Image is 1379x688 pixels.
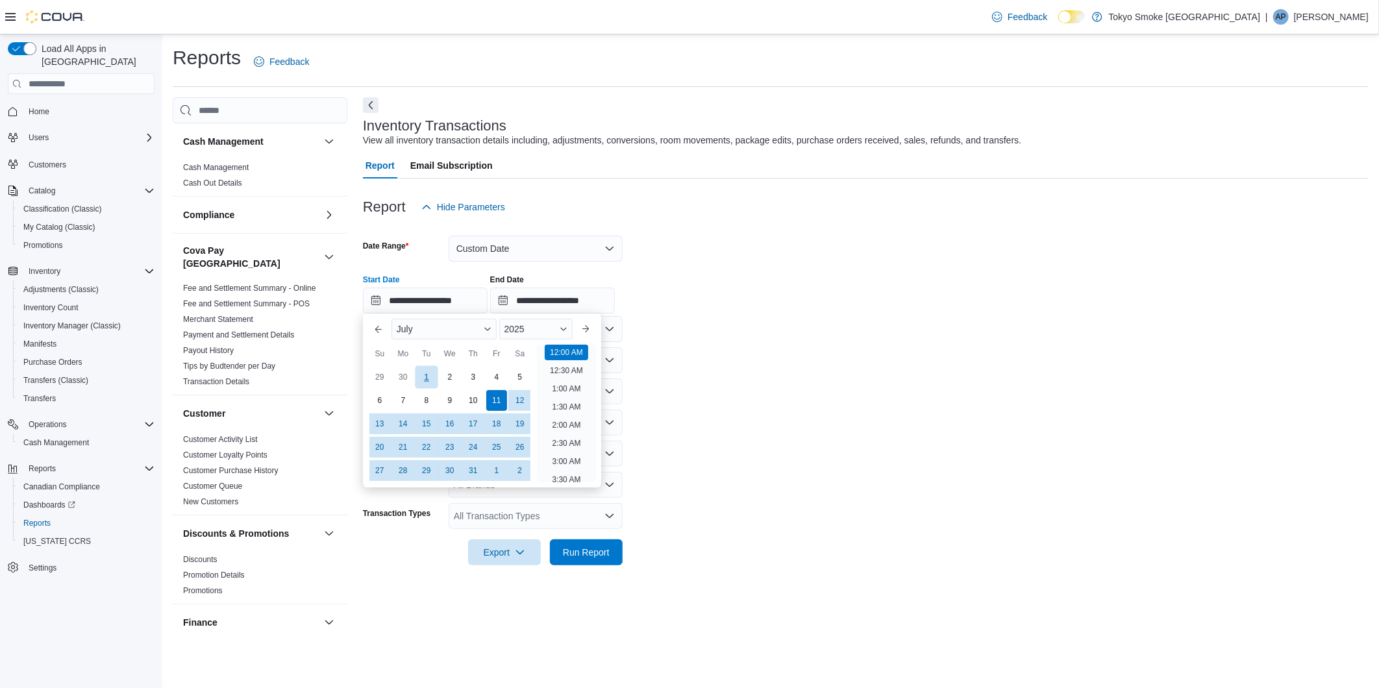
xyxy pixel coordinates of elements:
button: Hide Parameters [416,194,510,220]
span: Load All Apps in [GEOGRAPHIC_DATA] [36,42,155,68]
span: Promotions [18,238,155,253]
span: Cash Management [18,435,155,450]
label: Transaction Types [363,508,430,519]
button: Cash Management [13,434,160,452]
li: 1:00 AM [547,381,586,397]
a: Fee and Settlement Summary - POS [183,299,310,308]
span: Dark Mode [1058,23,1059,24]
span: Settings [29,563,56,573]
button: Classification (Classic) [13,200,160,218]
li: 3:30 AM [547,472,586,487]
button: Discounts & Promotions [321,526,337,541]
button: Open list of options [604,386,615,397]
span: Feedback [269,55,309,68]
button: Finance [321,615,337,630]
a: Manifests [18,336,62,352]
a: Adjustments (Classic) [18,282,104,297]
span: Inventory Count [23,302,79,313]
span: Classification (Classic) [18,201,155,217]
div: day-8 [416,390,437,411]
label: Start Date [363,275,400,285]
p: [PERSON_NAME] [1294,9,1369,25]
a: Promotion Details [183,571,245,580]
div: July, 2025 [368,365,532,482]
a: Reports [18,515,56,531]
div: day-5 [510,367,530,387]
span: Home [29,106,49,117]
button: Purchase Orders [13,353,160,371]
span: Email Subscription [410,153,493,178]
div: day-12 [510,390,530,411]
a: Feedback [987,4,1052,30]
div: day-24 [463,437,484,458]
button: Home [3,102,160,121]
h3: Inventory Transactions [363,118,506,134]
span: My Catalog (Classic) [23,222,95,232]
div: Cova Pay [GEOGRAPHIC_DATA] [173,280,347,395]
span: [US_STATE] CCRS [23,536,91,547]
a: Fee and Settlement Summary - Online [183,284,316,293]
div: day-20 [369,437,390,458]
span: July [397,324,413,334]
a: Inventory Count [18,300,84,315]
span: Inventory Manager (Classic) [18,318,155,334]
button: Custom Date [449,236,623,262]
button: Customer [321,406,337,421]
a: Customer Loyalty Points [183,450,267,460]
span: Customer Purchase History [183,465,279,476]
span: Dashboards [23,500,75,510]
button: Finance [183,616,319,629]
button: Compliance [321,207,337,223]
button: Canadian Compliance [13,478,160,496]
button: Export [468,539,541,565]
a: Cash Management [183,163,249,172]
button: Manifests [13,335,160,353]
button: Cova Pay [GEOGRAPHIC_DATA] [321,249,337,265]
a: Promotions [18,238,68,253]
span: Customers [29,160,66,170]
div: day-11 [486,390,507,411]
div: day-16 [440,413,460,434]
div: Customer [173,432,347,515]
span: Canadian Compliance [23,482,100,492]
button: Next month [575,319,596,339]
div: day-19 [510,413,530,434]
div: We [440,343,460,364]
button: Operations [23,417,72,432]
li: 1:30 AM [547,399,586,415]
button: Discounts & Promotions [183,527,319,540]
span: Operations [23,417,155,432]
span: My Catalog (Classic) [18,219,155,235]
span: Inventory [29,266,60,276]
div: day-13 [369,413,390,434]
div: Discounts & Promotions [173,552,347,604]
button: Previous Month [368,319,389,339]
a: Dashboards [13,496,160,514]
button: Transfers (Classic) [13,371,160,389]
span: Run Report [563,546,610,559]
h1: Reports [173,45,241,71]
span: Reports [23,461,155,476]
span: Purchase Orders [18,354,155,370]
button: Reports [3,460,160,478]
div: day-29 [416,460,437,481]
a: Cash Management [18,435,94,450]
span: Operations [29,419,67,430]
div: day-26 [510,437,530,458]
span: Manifests [18,336,155,352]
button: Open list of options [604,324,615,334]
span: Promotion Details [183,570,245,580]
button: Open list of options [604,355,615,365]
span: Customers [23,156,155,172]
button: Open list of options [604,480,615,490]
a: Discounts [183,555,217,564]
span: Manifests [23,339,56,349]
button: Users [3,129,160,147]
span: AP [1276,9,1286,25]
div: Sa [510,343,530,364]
span: Transfers [18,391,155,406]
span: Payout History [183,345,234,356]
button: Operations [3,415,160,434]
div: Mo [393,343,414,364]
